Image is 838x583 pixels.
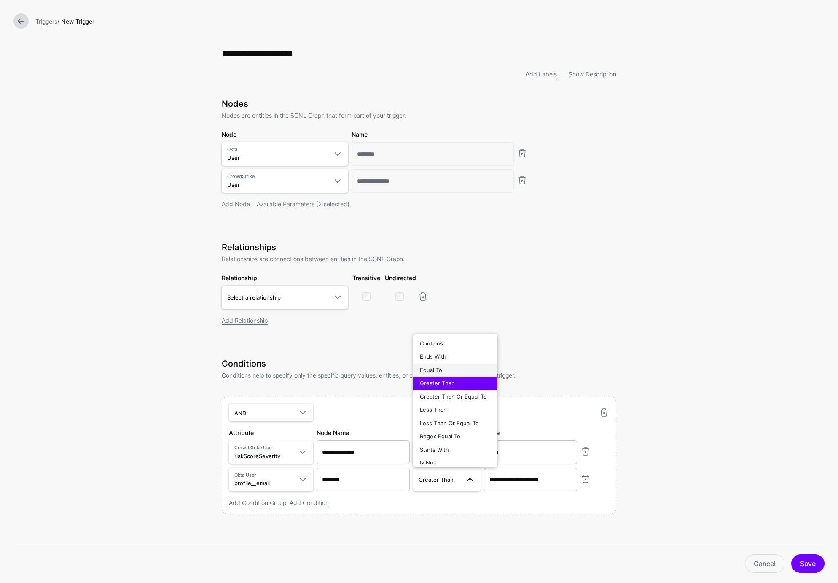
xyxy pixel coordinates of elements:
button: Ends With [413,350,497,364]
button: Contains [413,337,497,351]
span: User [227,154,240,161]
label: Undirected [385,273,416,282]
button: Greater Than [413,377,497,390]
h3: Nodes [222,99,616,109]
button: Equal To [413,364,497,377]
span: User [227,181,240,188]
span: Ends With [420,353,446,360]
span: Contains [420,340,443,347]
div: / New Trigger [32,17,828,26]
span: Okta [227,146,328,153]
button: Starts With [413,443,497,457]
span: Is Null [420,459,436,466]
span: Greater Than [420,380,455,386]
span: Okta User [234,472,293,479]
button: Less Than [413,403,497,417]
a: Available Parameters (2 selected) [257,200,349,208]
p: Relationships are connections between entities in the SGNL Graph. [222,254,616,263]
span: Less Than [420,406,447,413]
a: Cancel [745,554,784,573]
label: Node [222,130,236,139]
label: Node Name [317,428,349,437]
span: riskScoreSeverity [234,453,280,459]
a: Add Condition Group [229,499,286,506]
a: Add Node [222,200,250,208]
span: Greater Than [419,476,454,483]
button: Regex Equal To [413,430,497,443]
a: Triggers [35,18,57,25]
span: Greater Than Or Equal To [420,393,487,400]
span: Select a relationship [227,294,281,301]
button: Greater Than Or Equal To [413,390,497,404]
span: CrowdStrike User [234,444,293,451]
label: Attribute [229,428,254,437]
button: Is Null [413,456,497,470]
button: Less Than Or Equal To [413,417,497,430]
label: Transitive [352,273,380,282]
span: Regex Equal To [420,433,460,440]
span: AND [234,410,246,416]
span: Equal To [420,367,442,373]
label: Name [352,130,368,139]
a: Add Labels [526,70,557,78]
h3: Relationships [222,242,616,252]
a: Show Description [569,70,616,78]
h3: Conditions [222,359,616,369]
p: Nodes are entities in the SGNL Graph that form part of your trigger. [222,111,616,120]
a: Add Relationship [222,317,268,324]
span: CrowdStrike [227,173,328,180]
span: Less Than Or Equal To [420,420,479,426]
span: profile__email [234,480,270,486]
span: Starts With [420,446,449,453]
button: Save [791,554,825,573]
p: Conditions help to specify only the specific query values, entities, or context that are relevant... [222,371,616,380]
label: Relationship [222,273,257,282]
a: Add Condition [290,499,329,506]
